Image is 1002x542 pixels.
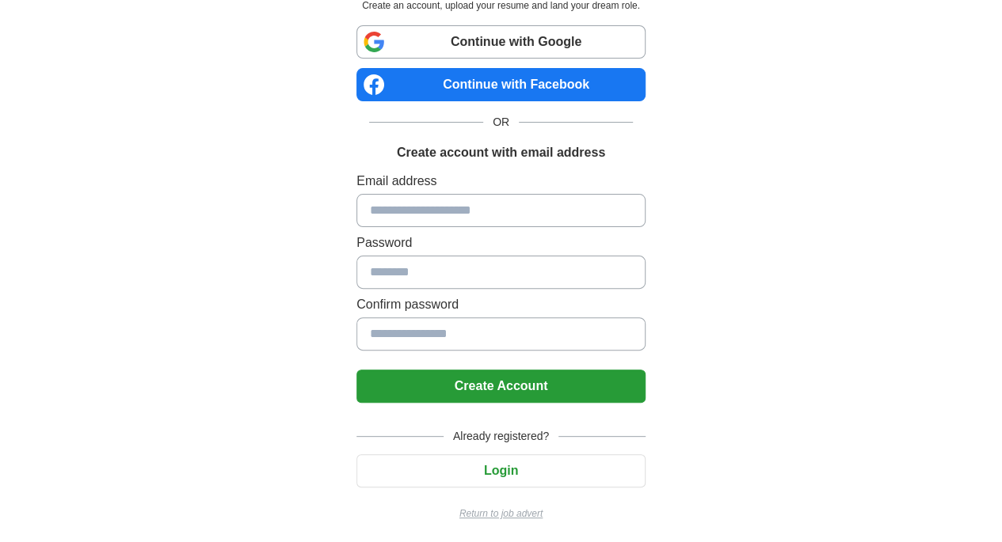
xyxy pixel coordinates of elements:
button: Login [356,454,646,487]
a: Continue with Facebook [356,68,646,101]
span: Already registered? [444,428,558,445]
label: Email address [356,172,646,191]
label: Password [356,233,646,252]
span: OR [483,114,519,131]
a: Return to job advert [356,506,646,521]
a: Login [356,464,646,477]
button: Create Account [356,370,646,403]
a: Continue with Google [356,25,646,59]
h1: Create account with email address [397,143,605,162]
label: Confirm password [356,295,646,314]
